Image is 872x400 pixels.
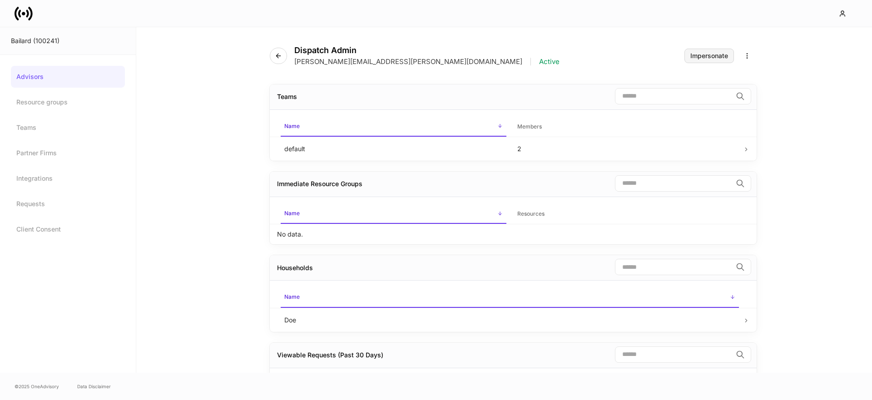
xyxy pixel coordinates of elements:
p: | [530,57,532,66]
span: Resources [514,205,739,223]
td: default [277,137,510,161]
button: Impersonate [684,49,734,63]
h6: Name [284,209,300,217]
a: Advisors [11,66,125,88]
a: Data Disclaimer [77,383,111,390]
div: Immediate Resource Groups [277,179,362,188]
h4: Dispatch Admin [294,45,560,55]
td: Doe [277,308,743,332]
td: 2 [510,137,743,161]
p: Active [539,57,560,66]
span: Name [281,288,739,307]
div: Impersonate [690,53,728,59]
span: Name [281,117,506,137]
a: Integrations [11,168,125,189]
p: No data. [277,230,303,239]
h6: Name [284,122,300,130]
h6: Name [284,292,300,301]
div: Viewable Requests (Past 30 Days) [277,351,383,360]
p: [PERSON_NAME][EMAIL_ADDRESS][PERSON_NAME][DOMAIN_NAME] [294,57,522,66]
div: Households [277,263,313,272]
span: Members [514,118,739,136]
div: Bailard (100241) [11,36,125,45]
h6: Resources [517,209,545,218]
span: Name [281,204,506,224]
a: Partner Firms [11,142,125,164]
h6: Members [517,122,542,131]
a: Teams [11,117,125,138]
a: Resource groups [11,91,125,113]
span: © 2025 OneAdvisory [15,383,59,390]
div: Teams [277,92,297,101]
a: Client Consent [11,218,125,240]
a: Requests [11,193,125,215]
